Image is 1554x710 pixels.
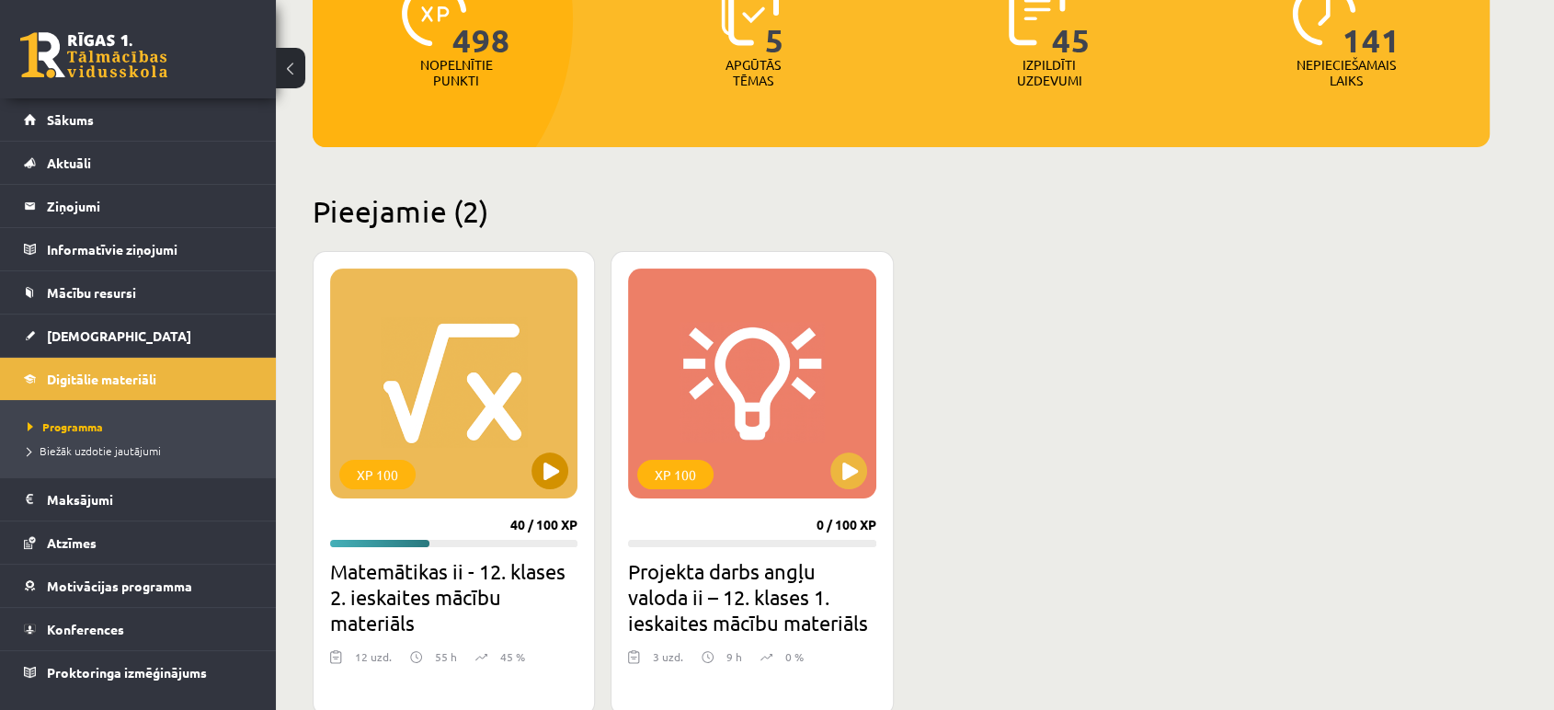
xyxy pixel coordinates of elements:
span: Mācību resursi [47,284,136,301]
a: Mācību resursi [24,271,253,314]
a: Maksājumi [24,478,253,521]
p: 55 h [435,648,457,665]
a: Digitālie materiāli [24,358,253,400]
span: [DEMOGRAPHIC_DATA] [47,327,191,344]
div: 12 uzd. [355,648,392,676]
p: Apgūtās tēmas [717,57,789,88]
div: XP 100 [339,460,416,489]
p: Nopelnītie punkti [420,57,493,88]
p: Izpildīti uzdevumi [1013,57,1085,88]
span: Sākums [47,111,94,128]
a: Motivācijas programma [24,565,253,607]
span: Biežāk uzdotie jautājumi [28,443,161,458]
legend: Informatīvie ziņojumi [47,228,253,270]
a: Aktuāli [24,142,253,184]
a: Programma [28,418,257,435]
span: Motivācijas programma [47,578,192,594]
span: Konferences [47,621,124,637]
div: 3 uzd. [653,648,683,676]
h2: Matemātikas ii - 12. klases 2. ieskaites mācību materiāls [330,558,577,636]
span: Proktoringa izmēģinājums [47,664,207,681]
span: Digitālie materiāli [47,371,156,387]
div: XP 100 [637,460,714,489]
a: Proktoringa izmēģinājums [24,651,253,693]
span: Atzīmes [47,534,97,551]
a: Sākums [24,98,253,141]
span: Programma [28,419,103,434]
legend: Maksājumi [47,478,253,521]
p: 9 h [726,648,742,665]
a: Ziņojumi [24,185,253,227]
a: Atzīmes [24,521,253,564]
h2: Pieejamie (2) [313,193,1490,229]
legend: Ziņojumi [47,185,253,227]
a: [DEMOGRAPHIC_DATA] [24,315,253,357]
h2: Projekta darbs angļu valoda ii – 12. klases 1. ieskaites mācību materiāls [628,558,875,636]
a: Rīgas 1. Tālmācības vidusskola [20,32,167,78]
p: 45 % [500,648,525,665]
a: Konferences [24,608,253,650]
span: Aktuāli [47,155,91,171]
a: Biežāk uzdotie jautājumi [28,442,257,459]
p: 0 % [785,648,804,665]
a: Informatīvie ziņojumi [24,228,253,270]
p: Nepieciešamais laiks [1297,57,1396,88]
